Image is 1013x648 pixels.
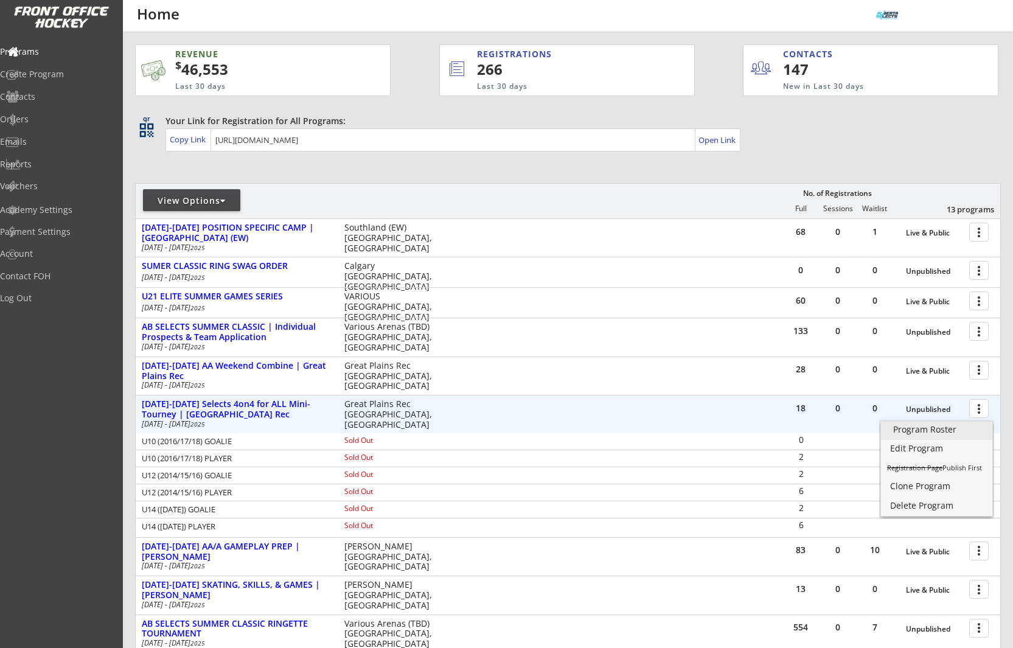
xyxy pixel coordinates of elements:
[820,623,856,632] div: 0
[969,223,989,242] button: more_vert
[782,204,819,213] div: Full
[969,291,989,310] button: more_vert
[344,542,440,572] div: [PERSON_NAME] [GEOGRAPHIC_DATA], [GEOGRAPHIC_DATA]
[969,619,989,638] button: more_vert
[190,381,205,389] em: 2025
[857,546,893,554] div: 10
[142,381,328,389] div: [DATE] - [DATE]
[782,585,819,593] div: 13
[969,361,989,380] button: more_vert
[165,115,963,127] div: Your Link for Registration for All Programs:
[906,267,963,276] div: Unpublished
[857,365,893,374] div: 0
[175,48,331,60] div: REVENUE
[906,586,963,594] div: Live & Public
[881,459,992,478] a: Registration PagePublish First
[857,228,893,236] div: 1
[887,463,942,472] s: Registration Page
[783,504,819,512] div: 2
[190,304,205,312] em: 2025
[142,223,332,243] div: [DATE]-[DATE] POSITION SPECIFIC CAMP | [GEOGRAPHIC_DATA] (EW)
[477,59,653,80] div: 266
[820,404,856,413] div: 0
[344,488,423,495] div: Sold Out
[890,482,983,490] div: Clone Program
[138,121,156,139] button: qr_code
[344,261,440,291] div: Calgary [GEOGRAPHIC_DATA], [GEOGRAPHIC_DATA]
[142,455,328,462] div: U10 (2016/17/18) PLAYER
[783,436,819,444] div: 0
[142,361,332,381] div: [DATE]-[DATE] AA Weekend Combine | Great Plains Rec
[142,619,332,639] div: AB SELECTS SUMMER CLASSIC RINGETTE TOURNAMENT
[142,601,328,608] div: [DATE] - [DATE]
[142,261,332,271] div: SUMER CLASSIC RING SWAG ORDER
[782,365,819,374] div: 28
[782,266,819,274] div: 0
[190,420,205,428] em: 2025
[783,82,941,92] div: New in Last 30 days
[142,304,328,312] div: [DATE] - [DATE]
[142,244,328,251] div: [DATE] - [DATE]
[170,134,208,145] div: Copy Link
[857,404,893,413] div: 0
[344,522,423,529] div: Sold Out
[783,487,819,495] div: 6
[783,48,838,60] div: CONTACTS
[175,58,181,72] sup: $
[142,506,328,514] div: U14 ([DATE]) GOALIE
[698,135,737,145] div: Open Link
[969,580,989,599] button: more_vert
[344,437,423,444] div: Sold Out
[906,405,963,414] div: Unpublished
[783,521,819,529] div: 6
[344,454,423,461] div: Sold Out
[857,327,893,335] div: 0
[142,639,328,647] div: [DATE] - [DATE]
[856,204,893,213] div: Waitlist
[142,291,332,302] div: U21 ELITE SUMMER GAMES SERIES
[969,542,989,560] button: more_vert
[142,542,332,562] div: [DATE]-[DATE] AA/A GAMEPLAY PREP | [PERSON_NAME]
[906,548,963,556] div: Live & Public
[783,470,819,478] div: 2
[857,585,893,593] div: 0
[344,322,440,352] div: Various Arenas (TBD) [GEOGRAPHIC_DATA], [GEOGRAPHIC_DATA]
[783,59,858,80] div: 147
[344,361,440,391] div: Great Plains Rec [GEOGRAPHIC_DATA], [GEOGRAPHIC_DATA]
[906,367,963,375] div: Live & Public
[344,223,440,253] div: Southland (EW) [GEOGRAPHIC_DATA], [GEOGRAPHIC_DATA]
[783,453,819,461] div: 2
[344,291,440,322] div: VARIOUS [GEOGRAPHIC_DATA], [GEOGRAPHIC_DATA]
[906,229,963,237] div: Live & Public
[142,580,332,601] div: [DATE]-[DATE] SKATING, SKILLS, & GAMES | [PERSON_NAME]
[969,261,989,280] button: more_vert
[477,48,638,60] div: REGISTRATIONS
[820,585,856,593] div: 0
[142,274,328,281] div: [DATE] - [DATE]
[906,298,963,306] div: Live & Public
[782,404,819,413] div: 18
[887,464,986,471] div: Publish First
[142,523,328,531] div: U14 ([DATE]) PLAYER
[139,115,153,123] div: qr
[969,322,989,341] button: more_vert
[142,399,332,420] div: [DATE]-[DATE] Selects 4on4 for ALL Mini-Tourney | [GEOGRAPHIC_DATA] Rec
[820,365,856,374] div: 0
[893,425,980,434] div: Program Roster
[142,472,328,479] div: U12 (2014/15/16) GOALIE
[969,399,989,418] button: more_vert
[344,580,440,610] div: [PERSON_NAME] [GEOGRAPHIC_DATA], [GEOGRAPHIC_DATA]
[857,623,893,632] div: 7
[820,266,856,274] div: 0
[142,343,328,350] div: [DATE] - [DATE]
[857,266,893,274] div: 0
[820,327,856,335] div: 0
[906,328,963,336] div: Unpublished
[931,204,994,215] div: 13 programs
[190,243,205,252] em: 2025
[820,228,856,236] div: 0
[142,437,328,445] div: U10 (2016/17/18) GOALIE
[782,546,819,554] div: 83
[190,343,205,351] em: 2025
[142,420,328,428] div: [DATE] - [DATE]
